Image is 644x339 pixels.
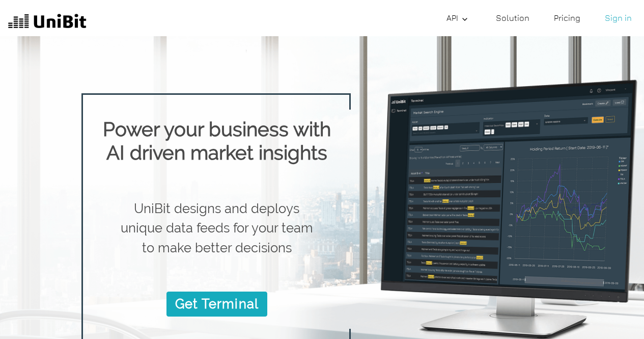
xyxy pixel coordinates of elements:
[442,8,475,28] a: API
[550,8,584,28] a: Pricing
[492,8,534,28] a: Solution
[116,199,318,257] p: UniBit designs and deploys unique data feeds for your team to make better decisions
[99,118,334,165] h1: Power your business with AI driven market insights
[601,8,636,28] a: Sign in
[166,292,267,316] a: Get Terminal
[8,12,87,32] img: UniBit Logo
